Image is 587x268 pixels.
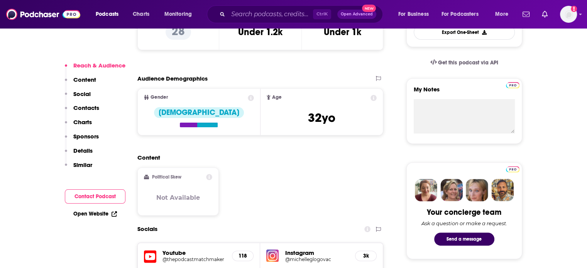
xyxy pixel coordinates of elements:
button: Similar [65,161,92,175]
button: Contacts [65,104,99,118]
img: Sydney Profile [415,179,437,201]
img: Jules Profile [466,179,488,201]
button: open menu [490,8,518,20]
img: Barbara Profile [440,179,463,201]
p: Charts [73,118,92,126]
button: Send a message [434,233,494,246]
a: Get this podcast via API [424,53,504,72]
span: More [495,9,508,20]
p: Social [73,90,91,98]
span: New [362,5,376,12]
span: Monitoring [164,9,192,20]
span: For Podcasters [442,9,479,20]
label: My Notes [414,86,515,99]
h3: Under 1.2k [238,26,283,38]
span: For Business [398,9,429,20]
button: Export One-Sheet [414,25,515,40]
img: User Profile [560,6,577,23]
span: Ctrl K [313,9,331,19]
button: open menu [393,8,438,20]
a: Open Website [73,211,117,217]
span: Gender [151,95,168,100]
p: 28 [166,24,191,40]
h3: Not Available [156,194,200,201]
p: Contacts [73,104,99,111]
h2: Content [137,154,377,161]
button: Content [65,76,96,90]
a: Show notifications dropdown [539,8,551,21]
p: Sponsors [73,133,99,140]
a: @thepodcastmatchmaker [162,256,226,262]
p: Reach & Audience [73,62,125,69]
h2: Socials [137,222,157,236]
button: Open AdvancedNew [337,10,376,19]
h5: Instagram [285,249,349,256]
h2: Audience Demographics [137,75,208,82]
svg: Add a profile image [571,6,577,12]
span: Podcasts [96,9,118,20]
div: [DEMOGRAPHIC_DATA] [154,107,244,118]
a: @michelleglogovac [285,256,349,262]
button: Reach & Audience [65,62,125,76]
h2: Political Skew [152,174,181,180]
button: open menu [90,8,129,20]
p: Details [73,147,93,154]
div: Ask a question or make a request. [421,220,507,226]
img: iconImage [266,249,279,262]
button: Show profile menu [560,6,577,23]
button: Social [65,90,91,105]
span: Age [272,95,282,100]
button: Details [65,147,93,161]
a: Pro website [506,165,519,172]
button: Charts [65,118,92,133]
span: Open Advanced [341,12,373,16]
div: Your concierge team [427,207,501,217]
a: Pro website [506,81,519,88]
h5: Youtube [162,249,226,256]
h5: 3k [362,253,370,259]
p: Content [73,76,96,83]
h3: Under 1k [324,26,361,38]
span: Get this podcast via API [438,59,498,66]
img: Podchaser - Follow, Share and Rate Podcasts [6,7,80,22]
a: Show notifications dropdown [519,8,533,21]
p: Similar [73,161,92,169]
input: Search podcasts, credits, & more... [228,8,313,20]
img: Jon Profile [491,179,514,201]
button: open menu [159,8,202,20]
span: Logged in as N0elleB7 [560,6,577,23]
div: Search podcasts, credits, & more... [214,5,390,23]
img: Podchaser Pro [506,166,519,172]
button: Sponsors [65,133,99,147]
span: Charts [133,9,149,20]
img: Podchaser Pro [506,82,519,88]
a: Charts [128,8,154,20]
button: open menu [436,8,490,20]
span: 32 yo [308,110,335,125]
button: Contact Podcast [65,189,125,204]
h5: 118 [239,253,247,259]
